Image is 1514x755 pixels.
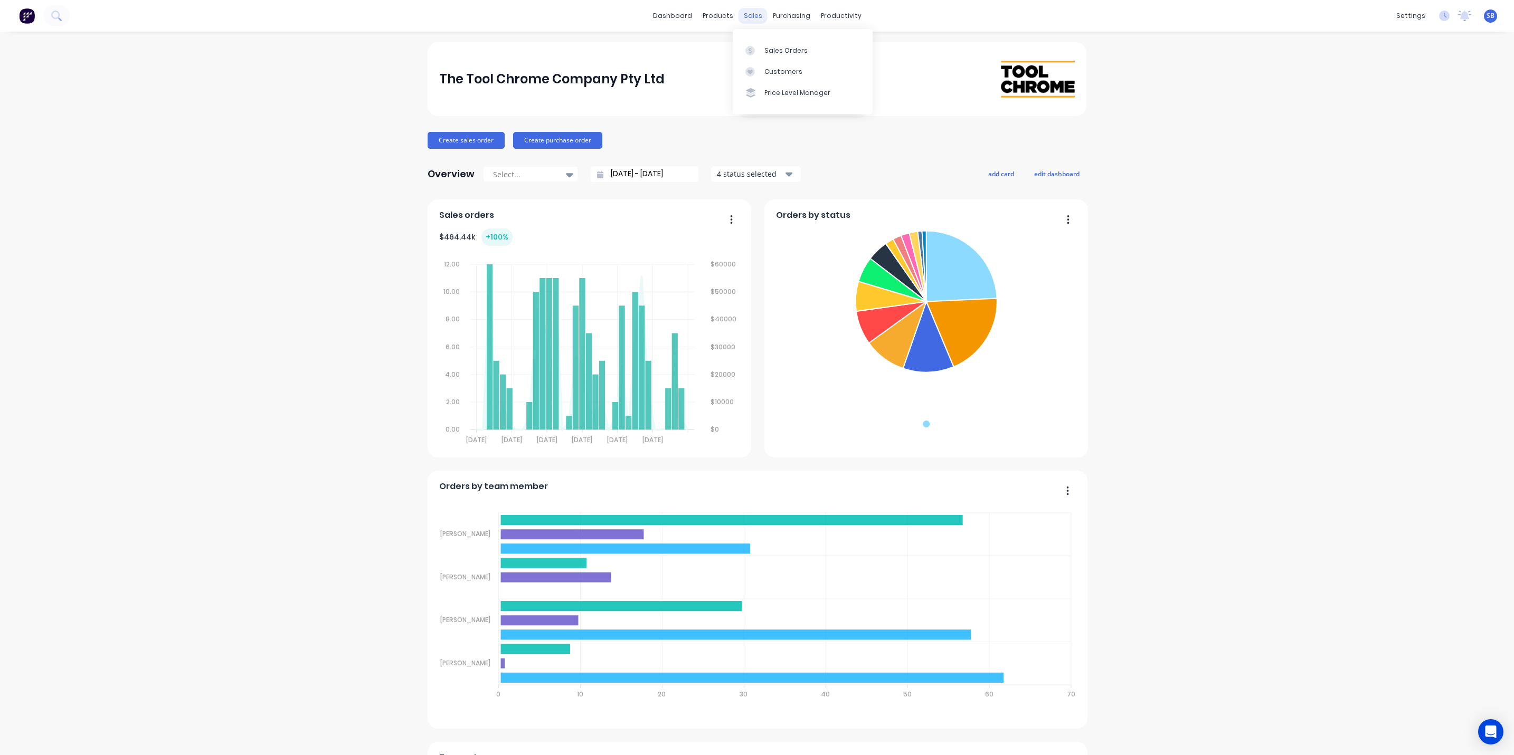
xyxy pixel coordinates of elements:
a: dashboard [648,8,697,24]
tspan: [DATE] [572,436,592,445]
button: Create purchase order [513,132,602,149]
tspan: [DATE] [607,436,628,445]
tspan: [DATE] [501,436,522,445]
tspan: [DATE] [537,436,557,445]
tspan: 0 [496,690,500,699]
button: edit dashboard [1027,167,1086,180]
tspan: 60 [985,690,993,699]
tspan: [DATE] [642,436,663,445]
tspan: 50 [903,690,912,699]
tspan: $60000 [711,260,736,269]
tspan: 70 [1067,690,1075,699]
div: sales [739,8,768,24]
div: purchasing [768,8,816,24]
tspan: 12.00 [443,260,459,269]
tspan: 0.00 [445,425,459,434]
tspan: 4.00 [444,370,459,379]
span: SB [1487,11,1494,21]
div: Customers [764,67,802,77]
tspan: $20000 [711,370,736,379]
tspan: 10.00 [443,287,459,296]
div: Overview [428,164,475,185]
tspan: 6.00 [445,342,459,351]
a: Customers [733,61,873,82]
a: Sales Orders [733,40,873,61]
div: settings [1391,8,1431,24]
tspan: 40 [821,690,830,699]
img: The Tool Chrome Company Pty Ltd [1001,61,1075,98]
tspan: $10000 [711,397,734,406]
img: Factory [19,8,35,24]
div: products [697,8,739,24]
tspan: [DATE] [466,436,487,445]
div: Price Level Manager [764,88,830,98]
tspan: $30000 [711,342,736,351]
tspan: [PERSON_NAME] [440,572,490,581]
tspan: [PERSON_NAME] [440,529,490,538]
div: + 100 % [481,228,513,246]
a: Price Level Manager [733,82,873,103]
tspan: 2.00 [446,397,459,406]
tspan: $40000 [711,314,737,323]
div: $ 464.44k [439,228,513,246]
span: Sales orders [439,209,494,222]
div: Open Intercom Messenger [1478,719,1503,744]
tspan: 20 [658,690,666,699]
span: Orders by status [776,209,850,222]
button: add card [981,167,1021,180]
button: 4 status selected [711,166,801,182]
div: 4 status selected [717,168,783,179]
tspan: 8.00 [445,314,459,323]
div: The Tool Chrome Company Pty Ltd [439,69,665,90]
div: Sales Orders [764,46,808,55]
tspan: 30 [740,690,747,699]
tspan: [PERSON_NAME] [440,615,490,624]
tspan: $0 [711,425,720,434]
tspan: $50000 [711,287,736,296]
tspan: [PERSON_NAME] [440,658,490,667]
tspan: 10 [576,690,583,699]
div: productivity [816,8,867,24]
span: Orders by team member [439,480,548,493]
button: Create sales order [428,132,505,149]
